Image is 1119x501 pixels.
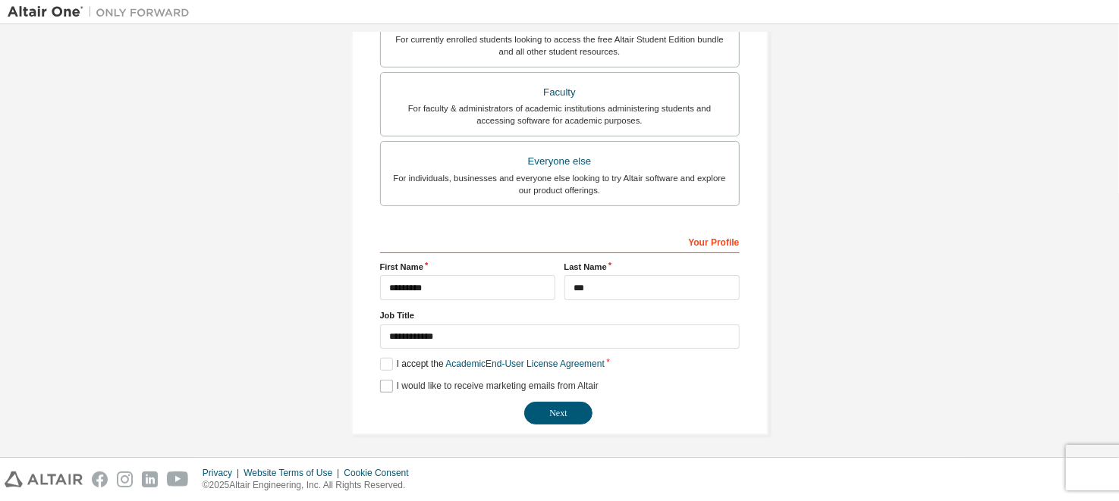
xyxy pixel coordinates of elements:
div: Cookie Consent [344,467,417,479]
button: Next [524,402,593,424]
div: Everyone else [390,151,730,172]
label: I would like to receive marketing emails from Altair [380,380,599,393]
img: linkedin.svg [142,471,158,487]
div: For faculty & administrators of academic institutions administering students and accessing softwa... [390,102,730,127]
label: Job Title [380,309,740,321]
img: youtube.svg [167,471,189,487]
div: For individuals, businesses and everyone else looking to try Altair software and explore our prod... [390,172,730,196]
img: instagram.svg [117,471,133,487]
img: altair_logo.svg [5,471,83,487]
label: I accept the [380,358,605,371]
label: First Name [380,261,555,273]
p: © 2025 Altair Engineering, Inc. All Rights Reserved. [203,479,418,492]
div: Website Terms of Use [244,467,344,479]
a: Academic End-User License Agreement [446,359,605,369]
img: Altair One [8,5,197,20]
label: Last Name [564,261,740,273]
div: For currently enrolled students looking to access the free Altair Student Edition bundle and all ... [390,33,730,58]
div: Your Profile [380,229,740,253]
img: facebook.svg [92,471,108,487]
div: Faculty [390,82,730,103]
div: Privacy [203,467,244,479]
